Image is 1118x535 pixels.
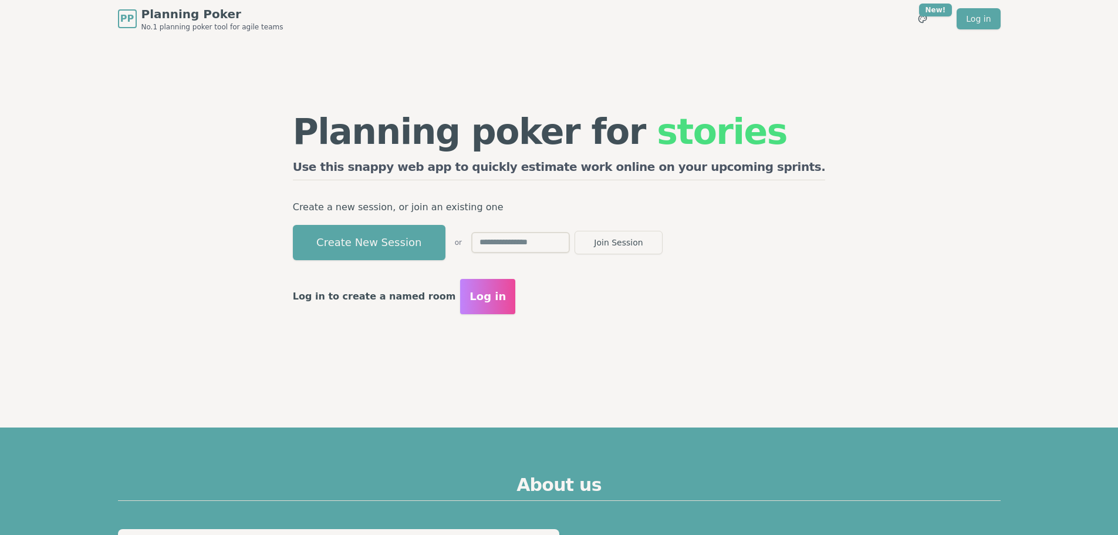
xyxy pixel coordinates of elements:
[293,114,826,149] h1: Planning poker for
[575,231,663,254] button: Join Session
[919,4,953,16] div: New!
[120,12,134,26] span: PP
[957,8,1000,29] a: Log in
[293,159,826,180] h2: Use this snappy web app to quickly estimate work online on your upcoming sprints.
[460,279,515,314] button: Log in
[470,288,506,305] span: Log in
[293,199,826,216] p: Create a new session, or join an existing one
[118,475,1001,501] h2: About us
[657,111,787,152] span: stories
[455,238,462,247] span: or
[912,8,933,29] button: New!
[141,22,283,32] span: No.1 planning poker tool for agile teams
[293,288,456,305] p: Log in to create a named room
[118,6,283,32] a: PPPlanning PokerNo.1 planning poker tool for agile teams
[141,6,283,22] span: Planning Poker
[293,225,445,260] button: Create New Session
